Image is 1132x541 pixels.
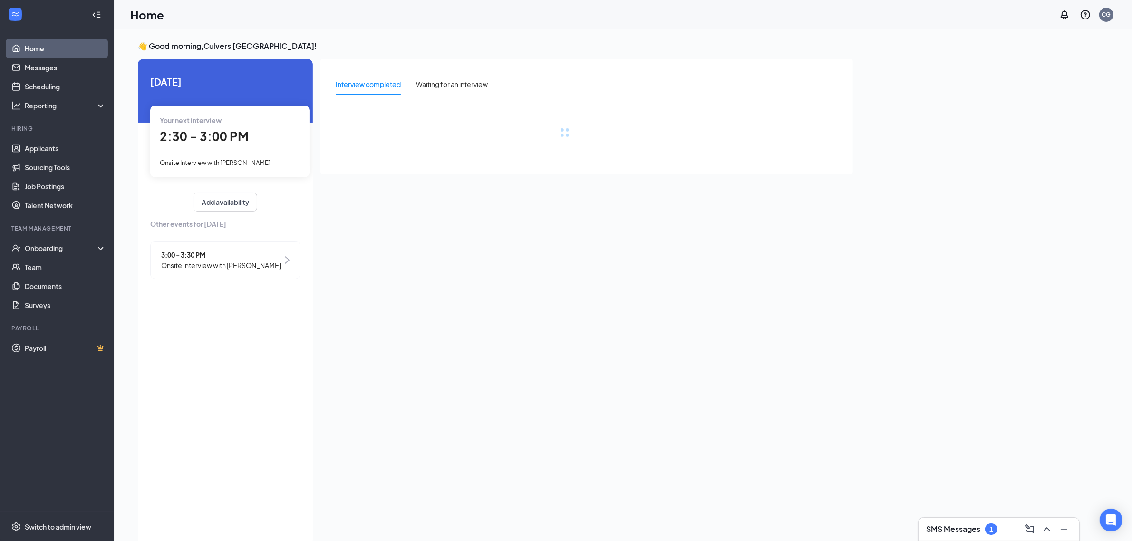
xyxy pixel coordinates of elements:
a: PayrollCrown [25,338,106,357]
span: Your next interview [160,116,222,125]
div: CG [1102,10,1111,19]
a: Job Postings [25,177,106,196]
div: Open Intercom Messenger [1100,509,1122,531]
div: Payroll [11,324,104,332]
a: Scheduling [25,77,106,96]
svg: Notifications [1059,9,1070,20]
a: Talent Network [25,196,106,215]
button: ChevronUp [1039,522,1055,537]
h1: Home [130,7,164,23]
div: Team Management [11,224,104,232]
span: 2:30 - 3:00 PM [160,128,249,144]
a: Applicants [25,139,106,158]
div: Switch to admin view [25,522,91,531]
h3: 👋 Good morning, Culvers [GEOGRAPHIC_DATA] ! [138,41,853,51]
div: 1 [989,525,993,533]
button: Add availability [194,193,257,212]
div: Hiring [11,125,104,133]
div: Onboarding [25,243,98,253]
a: Sourcing Tools [25,158,106,177]
span: Other events for [DATE] [150,219,300,229]
button: ComposeMessage [1022,522,1037,537]
svg: Collapse [92,10,101,19]
div: Interview completed [336,79,401,89]
span: Onsite Interview with [PERSON_NAME] [161,260,281,270]
a: Team [25,258,106,277]
svg: Analysis [11,101,21,110]
svg: ChevronUp [1041,523,1053,535]
div: Reporting [25,101,106,110]
svg: UserCheck [11,243,21,253]
span: [DATE] [150,74,300,89]
button: Minimize [1056,522,1072,537]
svg: Settings [11,522,21,531]
svg: Minimize [1058,523,1070,535]
span: 3:00 - 3:30 PM [161,250,281,260]
a: Home [25,39,106,58]
h3: SMS Messages [926,524,980,534]
span: Onsite Interview with [PERSON_NAME] [160,159,271,166]
svg: ComposeMessage [1024,523,1035,535]
a: Messages [25,58,106,77]
svg: QuestionInfo [1080,9,1091,20]
a: Surveys [25,296,106,315]
a: Documents [25,277,106,296]
div: Waiting for an interview [416,79,488,89]
svg: WorkstreamLogo [10,10,20,19]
